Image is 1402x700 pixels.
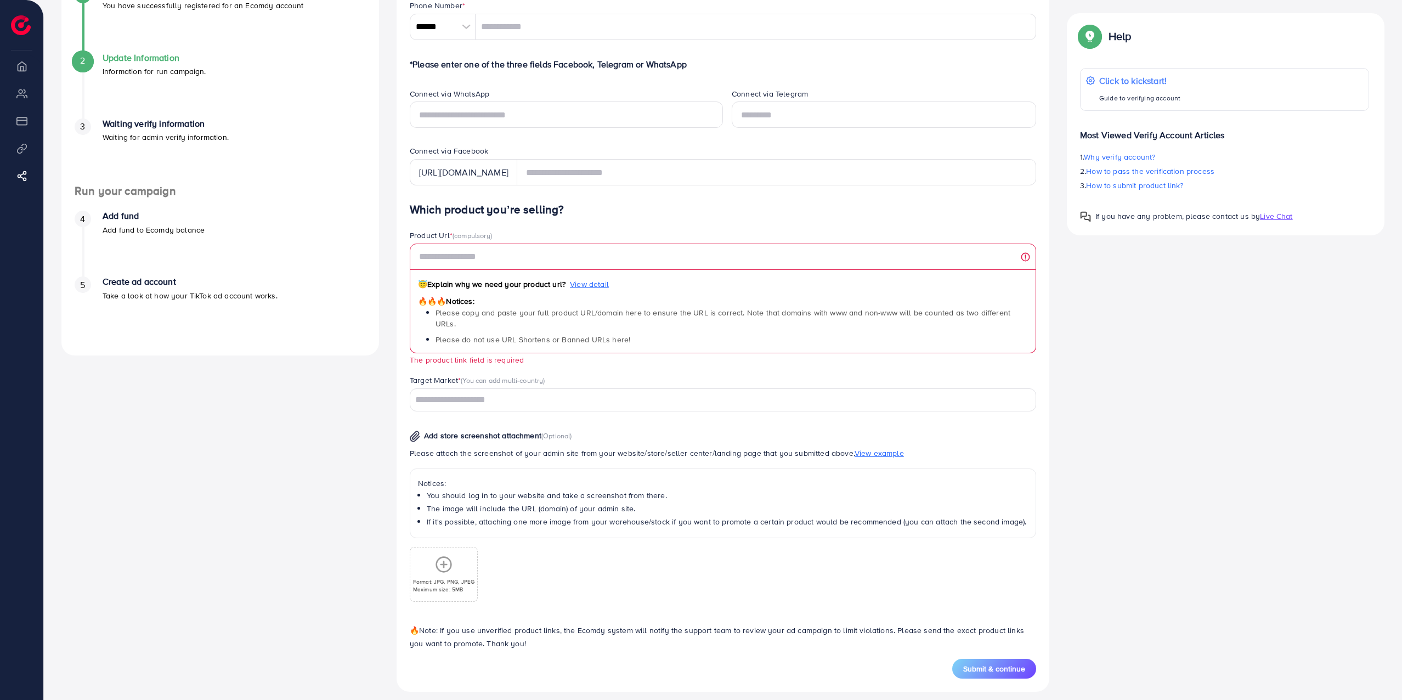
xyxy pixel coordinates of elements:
span: Notices: [418,296,474,307]
label: Product Url [410,230,492,241]
p: Add fund to Ecomdy balance [103,223,205,236]
span: Explain why we need your product url? [418,279,566,290]
span: View example [855,448,904,459]
p: Help [1109,30,1132,43]
p: Click to kickstart! [1099,74,1180,87]
span: How to submit product link? [1086,180,1183,191]
li: Add fund [61,211,379,276]
h4: Run your campaign [61,184,379,198]
span: 🔥 [410,625,419,636]
h4: Waiting verify information [103,118,229,129]
span: Please copy and paste your full product URL/domain here to ensure the URL is correct. Note that d... [436,307,1010,329]
label: Connect via WhatsApp [410,88,489,99]
label: Target Market [410,375,545,386]
p: Most Viewed Verify Account Articles [1080,120,1369,142]
button: Submit & continue [952,659,1036,679]
li: Create ad account [61,276,379,342]
li: You should log in to your website and take a screenshot from there. [427,490,1028,501]
li: Waiting verify information [61,118,379,184]
p: Waiting for admin verify information. [103,131,229,144]
span: Why verify account? [1084,151,1155,162]
span: Submit & continue [963,663,1025,674]
li: Update Information [61,53,379,118]
p: 3. [1080,179,1369,192]
input: Search for option [411,392,1022,409]
p: Please attach the screenshot of your admin site from your website/store/seller center/landing pag... [410,447,1036,460]
p: Notices: [418,477,1028,490]
h4: Create ad account [103,276,278,287]
p: 2. [1080,165,1369,178]
p: Maximum size: 5MB [413,585,475,593]
span: 🔥🔥🔥 [418,296,446,307]
small: The product link field is required [410,354,524,365]
p: 1. [1080,150,1369,163]
span: (compulsory) [453,230,492,240]
label: Connect via Facebook [410,145,488,156]
h4: Update Information [103,53,206,63]
span: (You can add multi-country) [461,375,545,385]
span: 5 [80,279,85,291]
span: 2 [80,54,85,67]
p: Information for run campaign. [103,65,206,78]
span: Add store screenshot attachment [424,430,541,441]
h4: Add fund [103,211,205,221]
div: Search for option [410,388,1036,411]
p: Take a look at how your TikTok ad account works. [103,289,278,302]
h4: Which product you’re selling? [410,203,1036,217]
img: img [410,431,420,442]
label: Connect via Telegram [732,88,808,99]
li: The image will include the URL (domain) of your admin site. [427,503,1028,514]
span: (Optional) [541,431,572,441]
span: View detail [570,279,609,290]
span: How to pass the verification process [1086,166,1214,177]
p: Note: If you use unverified product links, the Ecomdy system will notify the support team to revi... [410,624,1036,650]
span: If you have any problem, please contact us by [1095,211,1260,222]
span: Please do not use URL Shortens or Banned URLs here! [436,334,630,345]
p: Guide to verifying account [1099,92,1180,105]
img: Popup guide [1080,26,1100,46]
iframe: Chat [1162,297,1394,692]
img: Popup guide [1080,211,1091,222]
img: logo [11,15,31,35]
li: If it's possible, attaching one more image from your warehouse/stock if you want to promote a cer... [427,516,1028,527]
span: 😇 [418,279,427,290]
p: Format: JPG, PNG, JPEG [413,578,475,585]
p: *Please enter one of the three fields Facebook, Telegram or WhatsApp [410,58,1036,71]
div: [URL][DOMAIN_NAME] [410,159,517,185]
span: Live Chat [1260,211,1292,222]
span: 3 [80,120,85,133]
span: 4 [80,213,85,225]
